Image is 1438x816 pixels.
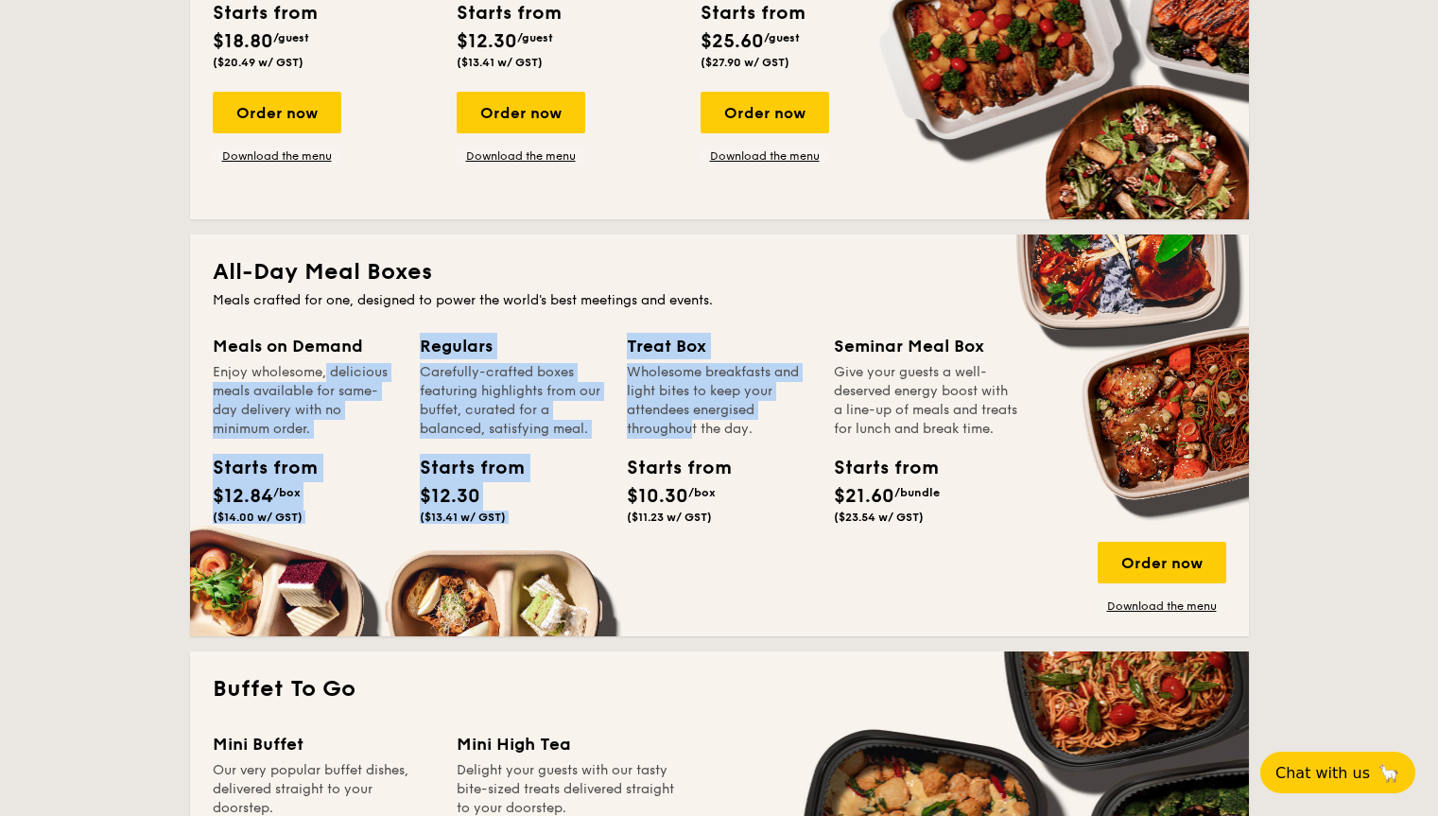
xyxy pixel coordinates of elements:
[273,31,309,44] span: /guest
[627,363,811,439] div: Wholesome breakfasts and light bites to keep your attendees energised throughout the day.
[213,333,397,359] div: Meals on Demand
[688,486,716,499] span: /box
[213,485,273,508] span: $12.84
[627,333,811,359] div: Treat Box
[834,363,1018,439] div: Give your guests a well-deserved energy boost with a line-up of meals and treats for lunch and br...
[213,363,397,439] div: Enjoy wholesome, delicious meals available for same-day delivery with no minimum order.
[213,454,298,482] div: Starts from
[701,30,764,53] span: $25.60
[701,92,829,133] div: Order now
[834,333,1018,359] div: Seminar Meal Box
[213,731,434,757] div: Mini Buffet
[420,511,506,524] span: ($13.41 w/ GST)
[420,485,480,508] span: $12.30
[764,31,800,44] span: /guest
[213,291,1226,310] div: Meals crafted for one, designed to power the world's best meetings and events.
[894,486,940,499] span: /bundle
[1260,752,1415,793] button: Chat with us🦙
[457,731,678,757] div: Mini High Tea
[627,485,688,508] span: $10.30
[834,511,924,524] span: ($23.54 w/ GST)
[1098,542,1226,583] div: Order now
[213,30,273,53] span: $18.80
[213,56,303,69] span: ($20.49 w/ GST)
[834,454,919,482] div: Starts from
[213,674,1226,704] h2: Buffet To Go
[420,454,505,482] div: Starts from
[213,257,1226,287] h2: All-Day Meal Boxes
[213,511,303,524] span: ($14.00 w/ GST)
[457,56,543,69] span: ($13.41 w/ GST)
[457,148,585,164] a: Download the menu
[213,92,341,133] div: Order now
[701,148,829,164] a: Download the menu
[457,92,585,133] div: Order now
[1377,762,1400,784] span: 🦙
[627,511,712,524] span: ($11.23 w/ GST)
[701,56,789,69] span: ($27.90 w/ GST)
[627,454,712,482] div: Starts from
[1098,599,1226,614] a: Download the menu
[213,148,341,164] a: Download the menu
[834,485,894,508] span: $21.60
[273,486,301,499] span: /box
[457,30,517,53] span: $12.30
[517,31,553,44] span: /guest
[420,333,604,359] div: Regulars
[420,363,604,439] div: Carefully-crafted boxes featuring highlights from our buffet, curated for a balanced, satisfying ...
[1275,764,1370,782] span: Chat with us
